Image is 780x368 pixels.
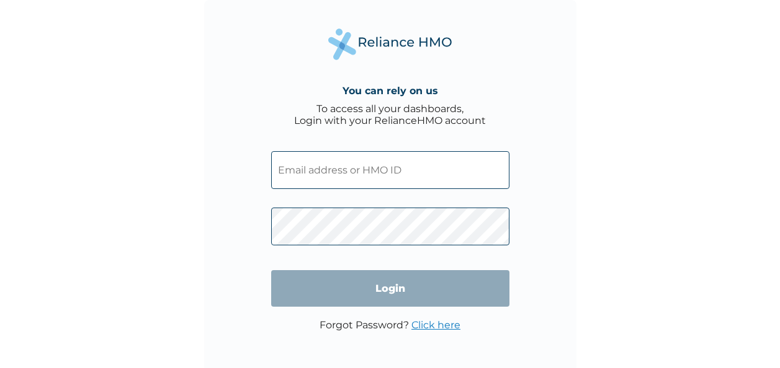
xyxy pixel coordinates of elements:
input: Login [271,270,509,307]
h4: You can rely on us [343,85,438,97]
input: Email address or HMO ID [271,151,509,189]
a: Click here [411,319,460,331]
div: To access all your dashboards, Login with your RelianceHMO account [294,103,486,126]
p: Forgot Password? [320,319,460,331]
img: Reliance Health's Logo [328,28,452,60]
